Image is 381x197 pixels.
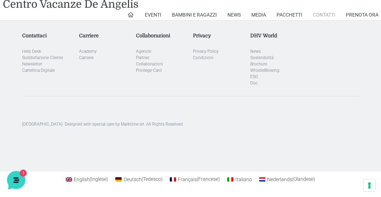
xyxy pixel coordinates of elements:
[124,177,142,182] span: Deutsch
[250,33,302,39] h5: DHV World
[250,81,258,85] a: Doc
[22,55,63,60] a: Soddisfazione Cliente
[21,142,33,148] p: Home
[363,179,375,191] button: Le tue preferenze relative al consenso per le tecnologie di tracciamento
[75,117,129,122] a: Apri Centro Assistenza
[251,9,266,20] a: Media
[145,9,161,20] a: Eventi
[166,174,224,184] a: Switch to Francese
[250,62,267,66] a: Brochure
[267,177,292,182] span: Nederlands
[172,9,217,20] a: Bambini e Ragazzi
[22,121,359,127] p: [GEOGRAPHIC_DATA]. Designed with special care by Marktime srl. All Rights Reserved.
[193,55,213,60] a: Condizioni
[111,68,129,74] p: 7 mesi fa
[61,142,80,148] p: Messaggi
[250,68,279,73] a: WhistleBlowing
[79,33,131,39] h5: Carriere
[136,68,162,73] a: Privilege Card
[63,56,129,62] a: [DEMOGRAPHIC_DATA] tutto
[142,177,163,182] span: Tedesco
[250,74,258,79] a: ESG
[90,177,108,182] span: Inglese
[108,142,118,148] p: Aiuto
[62,174,112,184] a: Switch to Inglese
[197,177,198,182] span: (
[218,177,220,182] span: )
[313,9,335,20] a: Contatti
[256,174,319,184] a: Switch to Olandese
[346,9,379,20] a: Prenota Ora
[314,177,315,182] span: )
[30,68,107,75] span: [PERSON_NAME]
[74,177,90,182] span: English
[197,177,220,182] span: Francese
[112,174,166,184] a: Switch to Tedesco
[6,31,118,45] p: La nostra missione è rendere la tua esperienza straordinaria!
[6,170,27,191] iframe: Customerly Messenger Launcher
[136,55,149,60] a: Partner
[11,68,25,82] img: light
[161,177,163,182] span: )
[79,49,97,54] a: Academy
[22,49,41,54] a: Help Desk
[46,93,104,99] span: Inizia una conversazione
[193,33,245,39] h5: Privacy
[250,49,261,54] a: News
[136,62,163,66] a: Collaborazioni
[8,65,132,86] a: [PERSON_NAME]Ciao! Benvenuto al [GEOGRAPHIC_DATA]! Come posso aiutarti!7 mesi fa1
[11,56,60,62] span: Le tue conversazioni
[235,177,252,182] span: Italiano
[11,89,129,103] button: Inizia una conversazione
[22,62,42,66] a: Newsletter
[122,76,129,83] span: 1
[6,132,49,148] button: Home
[22,68,55,73] a: Cartellina Digitale
[106,177,108,182] span: )
[292,177,315,182] span: Olandese
[92,132,135,148] button: Aiuto
[22,33,74,39] h5: Contattaci
[11,117,55,122] span: Trova una risposta
[292,177,293,182] span: (
[70,132,75,136] span: 1
[30,76,107,83] p: Ciao! Benvenuto al [GEOGRAPHIC_DATA]! Come posso aiutarti!
[79,55,93,60] a: Carriere
[277,9,302,20] a: Pacchetti
[193,49,219,54] a: Privacy Policy
[90,177,91,182] span: (
[49,132,92,148] button: 1Messaggi
[250,55,273,60] a: Sostenibilità
[6,6,118,28] h2: Ciao da De Angelis Resort 👋
[227,9,241,20] a: News
[142,177,143,182] span: (
[136,49,151,54] a: Agenzie
[136,33,188,39] h5: Collaborazioni
[178,177,197,182] span: Français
